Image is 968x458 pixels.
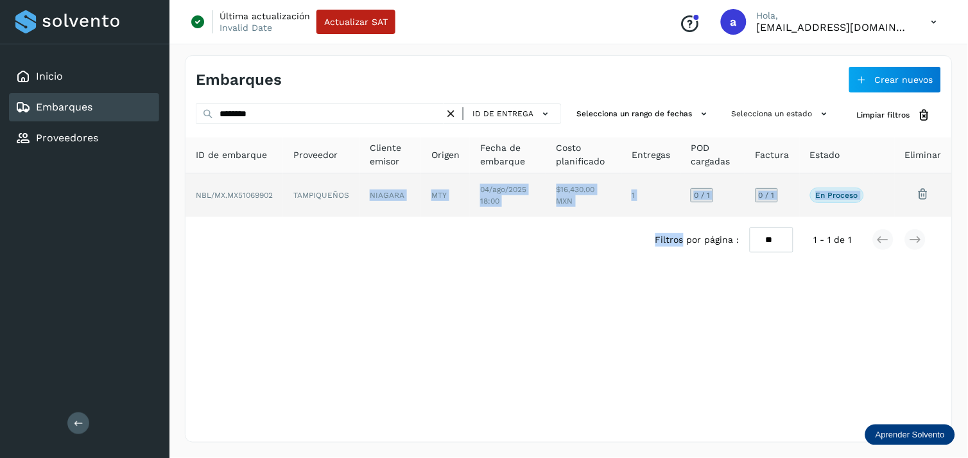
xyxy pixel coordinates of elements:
[847,103,942,127] button: Limpiar filtros
[756,148,790,162] span: Factura
[36,132,98,144] a: Proveedores
[370,141,411,168] span: Cliente emisor
[857,109,910,121] span: Limpiar filtros
[480,185,526,206] span: 04/ago/2025 18:00
[324,17,388,26] span: Actualizar SAT
[691,141,735,168] span: POD cargadas
[655,233,739,247] span: Filtros por página :
[875,75,933,84] span: Crear nuevos
[759,191,775,199] span: 0 / 1
[283,173,359,217] td: TAMPIQUEÑOS
[546,173,622,217] td: $16,430.00 MXN
[480,141,536,168] span: Fecha de embarque
[431,148,460,162] span: Origen
[557,141,612,168] span: Costo planificado
[472,108,533,119] span: ID de entrega
[572,103,716,125] button: Selecciona un rango de fechas
[220,22,272,33] p: Invalid Date
[632,148,670,162] span: Entregas
[757,21,911,33] p: alejperez@niagarawater.com
[421,173,470,217] td: MTY
[905,148,942,162] span: Eliminar
[9,62,159,91] div: Inicio
[876,430,945,440] p: Aprender Solvento
[810,148,840,162] span: Estado
[621,173,680,217] td: 1
[814,233,852,247] span: 1 - 1 de 1
[694,191,710,199] span: 0 / 1
[196,71,282,89] h4: Embarques
[757,10,911,21] p: Hola,
[9,93,159,121] div: Embarques
[469,105,556,123] button: ID de entrega
[196,148,267,162] span: ID de embarque
[220,10,310,22] p: Última actualización
[849,66,942,93] button: Crear nuevos
[727,103,836,125] button: Selecciona un estado
[36,70,63,82] a: Inicio
[36,101,92,113] a: Embarques
[316,10,395,34] button: Actualizar SAT
[816,191,858,200] p: En proceso
[359,173,421,217] td: NIAGARA
[9,124,159,152] div: Proveedores
[293,148,338,162] span: Proveedor
[865,425,955,445] div: Aprender Solvento
[196,191,273,200] span: NBL/MX.MX51069902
